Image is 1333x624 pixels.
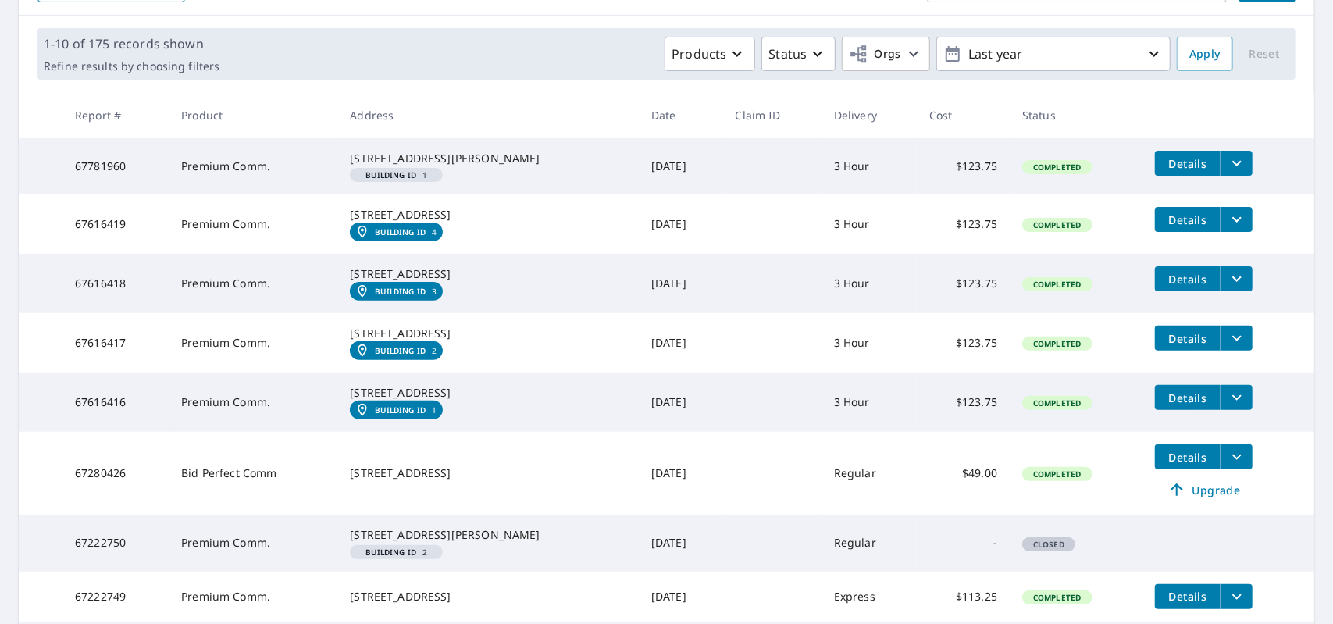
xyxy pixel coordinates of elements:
em: Building ID [365,171,416,179]
td: $123.75 [917,373,1010,432]
span: 1 [356,171,437,179]
th: Status [1010,92,1142,138]
button: Status [761,37,836,71]
td: Regular [822,432,917,515]
button: Orgs [842,37,930,71]
td: 67222750 [62,515,169,571]
span: Apply [1189,45,1221,64]
span: Details [1164,331,1211,346]
div: [STREET_ADDRESS] [350,589,626,604]
em: Building ID [375,287,426,296]
td: $123.75 [917,138,1010,194]
span: Completed [1024,279,1090,290]
td: [DATE] [639,432,723,515]
span: Completed [1024,469,1090,480]
td: Express [822,572,917,622]
p: Refine results by choosing filters [44,59,219,73]
td: 67616418 [62,254,169,313]
td: Premium Comm. [169,515,337,571]
td: 3 Hour [822,313,917,373]
button: Last year [936,37,1171,71]
td: $123.75 [917,254,1010,313]
button: filesDropdownBtn-67616418 [1221,266,1253,291]
td: 67616417 [62,313,169,373]
button: filesDropdownBtn-67616419 [1221,207,1253,232]
div: [STREET_ADDRESS] [350,465,626,481]
button: filesDropdownBtn-67280426 [1221,444,1253,469]
td: 67222749 [62,572,169,622]
th: Cost [917,92,1010,138]
td: 3 Hour [822,254,917,313]
a: Building ID3 [350,282,443,301]
button: detailsBtn-67616417 [1155,326,1221,351]
div: [STREET_ADDRESS][PERSON_NAME] [350,527,626,543]
div: [STREET_ADDRESS] [350,207,626,223]
td: $123.75 [917,194,1010,254]
span: Completed [1024,592,1090,603]
span: Completed [1024,219,1090,230]
a: Building ID2 [350,341,443,360]
button: Apply [1177,37,1233,71]
th: Report # [62,92,169,138]
td: $123.75 [917,313,1010,373]
span: Details [1164,450,1211,465]
button: filesDropdownBtn-67616417 [1221,326,1253,351]
span: Completed [1024,338,1090,349]
a: Building ID4 [350,223,443,241]
button: detailsBtn-67616419 [1155,207,1221,232]
span: Completed [1024,398,1090,408]
td: 67280426 [62,432,169,515]
td: Premium Comm. [169,254,337,313]
span: Details [1164,589,1211,604]
th: Product [169,92,337,138]
p: Status [768,45,807,63]
em: Building ID [375,227,426,237]
div: [STREET_ADDRESS] [350,326,626,341]
td: [DATE] [639,373,723,432]
td: $113.25 [917,572,1010,622]
td: 67616419 [62,194,169,254]
div: [STREET_ADDRESS][PERSON_NAME] [350,151,626,166]
th: Address [337,92,639,138]
th: Claim ID [723,92,822,138]
p: Last year [962,41,1145,68]
em: Building ID [365,548,416,556]
td: Bid Perfect Comm [169,432,337,515]
td: [DATE] [639,515,723,571]
span: Details [1164,272,1211,287]
td: 67616416 [62,373,169,432]
td: 3 Hour [822,373,917,432]
td: Regular [822,515,917,571]
th: Date [639,92,723,138]
td: Premium Comm. [169,194,337,254]
button: detailsBtn-67616416 [1155,385,1221,410]
p: 1-10 of 175 records shown [44,34,219,53]
button: detailsBtn-67616418 [1155,266,1221,291]
td: [DATE] [639,194,723,254]
button: detailsBtn-67280426 [1155,444,1221,469]
div: [STREET_ADDRESS] [350,385,626,401]
span: Completed [1024,162,1090,173]
em: Building ID [375,405,426,415]
span: Details [1164,212,1211,227]
p: Products [672,45,726,63]
td: Premium Comm. [169,138,337,194]
td: 3 Hour [822,194,917,254]
td: [DATE] [639,313,723,373]
a: Upgrade [1155,477,1253,502]
span: Closed [1024,539,1074,550]
button: filesDropdownBtn-67781960 [1221,151,1253,176]
td: [DATE] [639,572,723,622]
td: [DATE] [639,254,723,313]
td: $49.00 [917,432,1010,515]
a: Building ID1 [350,401,443,419]
span: 2 [356,548,437,556]
button: Products [665,37,755,71]
button: filesDropdownBtn-67222749 [1221,584,1253,609]
td: Premium Comm. [169,572,337,622]
th: Delivery [822,92,917,138]
td: Premium Comm. [169,373,337,432]
td: 3 Hour [822,138,917,194]
button: detailsBtn-67222749 [1155,584,1221,609]
td: 67781960 [62,138,169,194]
